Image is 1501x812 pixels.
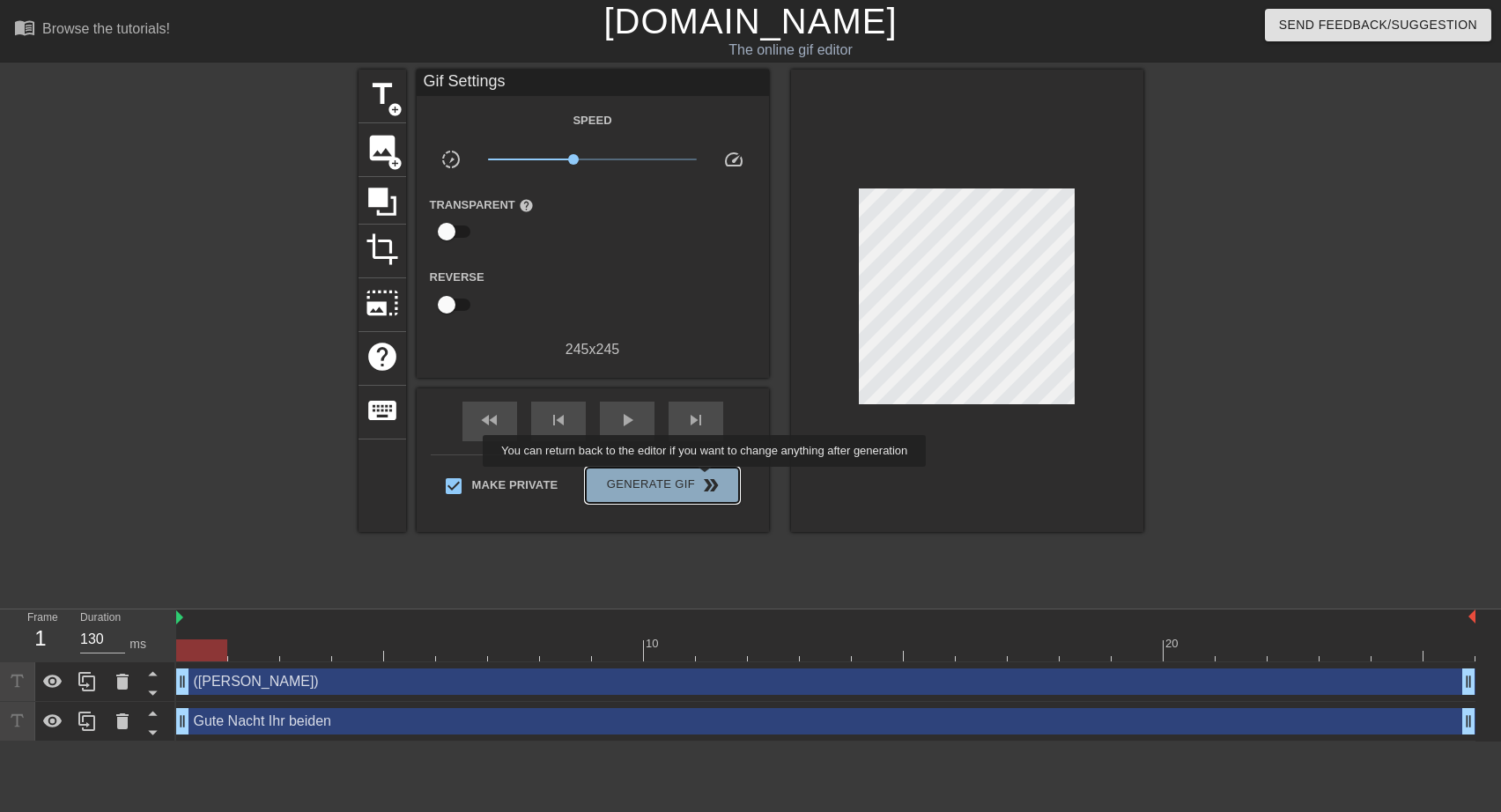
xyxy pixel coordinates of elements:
span: slow_motion_video [440,149,462,170]
span: fast_rewind [479,410,500,431]
span: crop [366,233,399,266]
label: Reverse [430,269,484,286]
span: play_arrow [617,410,638,431]
div: 10 [646,635,662,653]
div: ms [129,635,146,653]
label: Duration [80,613,121,624]
div: Frame [14,609,67,661]
span: speed [723,149,744,170]
span: add_circle [388,102,403,117]
span: Send Feedback/Suggestion [1279,14,1477,36]
span: skip_previous [548,410,569,431]
span: add_circle [388,156,403,171]
label: Transparent [430,196,534,214]
button: Send Feedback/Suggestion [1265,9,1491,41]
div: 245 x 245 [417,339,769,360]
a: [DOMAIN_NAME] [603,2,897,41]
span: drag_handle [174,712,191,730]
span: help [366,340,399,373]
span: menu_book [14,17,35,38]
span: photo_size_select_large [366,286,399,320]
span: help [519,198,534,213]
span: title [366,78,399,111]
button: Generate Gif [586,468,738,503]
span: drag_handle [1460,673,1477,690]
img: bound-end.png [1468,609,1475,624]
span: Generate Gif [593,475,731,496]
span: double_arrow [700,475,721,496]
span: drag_handle [174,673,191,690]
a: Browse the tutorials! [14,17,170,44]
div: 1 [27,623,54,654]
label: Speed [573,112,611,129]
span: keyboard [366,394,399,427]
div: Browse the tutorials! [42,21,170,36]
span: Make Private [472,476,558,494]
div: 20 [1165,635,1181,653]
span: image [366,131,399,165]
span: skip_next [685,410,706,431]
span: drag_handle [1460,712,1477,730]
div: Gif Settings [417,70,769,96]
div: The online gif editor [509,40,1072,61]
